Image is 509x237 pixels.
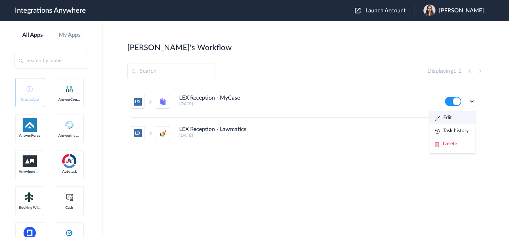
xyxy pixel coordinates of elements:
[453,68,456,74] span: 1
[127,43,232,52] h2: [PERSON_NAME]'s Workflow
[355,7,415,14] button: Launch Account
[23,191,37,203] img: Setmore_Logo.svg
[19,134,41,138] span: AnswerForce
[365,8,406,13] span: Launch Account
[435,115,452,120] a: Edit
[14,53,88,69] input: Search by name
[427,68,462,75] h4: Displaying -
[58,170,80,174] span: Autotask
[435,128,469,133] a: Task history
[65,193,74,201] img: cash-logo.svg
[23,155,37,167] img: aww.png
[65,85,74,93] img: answerconnect-logo.svg
[58,97,80,102] span: AnswerConnect
[62,154,76,168] img: autotask.png
[19,97,41,102] span: Create App
[423,5,435,17] img: 2af217df-18b2-4e4c-9b32-498ee3b53f90.jpeg
[23,118,37,132] img: af-app-logo.svg
[51,32,88,38] a: My Apps
[19,170,41,174] span: Anywhere Works
[58,134,80,138] span: Answering Service
[62,118,76,132] img: Answering_service.png
[14,32,51,38] a: All Apps
[179,95,240,101] h4: LEX Reception - MyCase
[27,86,33,92] img: add-icon.svg
[443,141,457,146] span: Delete
[179,126,246,133] h4: LEX Reception - Lawmatics
[179,101,435,106] h5: [DATE]
[58,206,80,210] span: Cash
[179,133,435,138] h5: [DATE]
[19,206,41,210] span: Booking Widget
[15,6,86,15] h1: Integrations Anywhere
[127,64,215,79] input: Search
[439,7,484,14] span: [PERSON_NAME]
[355,8,361,13] img: launch-acct-icon.svg
[458,68,462,74] span: 2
